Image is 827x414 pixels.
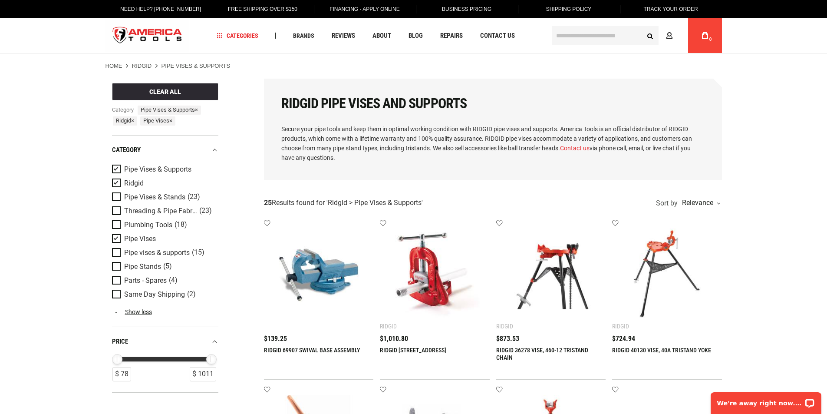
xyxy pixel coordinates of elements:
span: Pipe Stands [124,263,161,271]
span: Brands [293,33,314,39]
button: Search [642,27,659,44]
img: RIDGID 40130 VISE, 40A TRISTAND YOKE [621,229,713,321]
a: Contact Us [476,30,519,42]
div: $ 1011 [190,367,216,381]
div: category [112,144,218,156]
span: $139.25 [264,335,287,342]
a: Repairs [436,30,467,42]
span: Categories [217,33,258,39]
span: Parts - Spares [124,277,167,285]
span: (23) [199,207,212,215]
span: About [372,33,391,39]
a: Ridgid [112,179,216,188]
span: × [169,117,172,124]
a: Pipe Vises & Supports [112,165,216,174]
a: Show less [112,308,218,316]
span: × [195,106,198,113]
span: (15) [192,249,204,256]
span: Pipe vises & supports [124,249,190,257]
a: RIDGID 36278 VISE, 460-12 TRISTAND CHAIN [496,347,588,361]
span: Shipping Policy [546,6,592,12]
a: RIDGID 69907 SWIVAL BASE ASSEMBLY [264,347,360,354]
span: × [131,117,134,124]
img: America Tools [105,20,190,52]
a: Blog [405,30,427,42]
a: Contact us [560,145,590,152]
strong: 25 [264,199,272,207]
a: Categories [213,30,262,42]
a: Pipe Vises & Stands (23) [112,192,216,202]
a: About [369,30,395,42]
a: RIDGID [STREET_ADDRESS] [380,347,446,354]
span: category [112,106,135,115]
strong: Pipe Vises & Supports [161,63,231,69]
span: Pipe Vises & Supports [124,166,191,173]
span: (2) [187,291,196,298]
span: $724.94 [612,335,635,342]
a: store logo [105,20,190,52]
span: $1,010.80 [380,335,408,342]
img: RIDGID 40110 VISE, 27A BENCH YOKE [389,229,481,321]
span: Repairs [440,33,463,39]
a: Same Day Shipping (2) [112,290,216,299]
span: Plumbing Tools [124,221,172,229]
a: 0 [697,18,713,53]
span: Threading & Pipe Fabrication [124,207,197,215]
div: Product Filters [112,135,218,393]
span: Contact Us [480,33,515,39]
a: Pipe Stands (5) [112,262,216,272]
a: Home [105,62,122,70]
a: RIDGID 40130 VISE, 40A TRISTAND YOKE [612,347,711,354]
span: $873.53 [496,335,519,342]
div: Ridgid [496,323,513,330]
span: Pipe Vises & Supports [138,106,201,115]
iframe: LiveChat chat widget [705,387,827,414]
div: Ridgid [380,323,397,330]
span: 0 [709,37,712,42]
div: price [112,336,218,348]
div: Relevance [680,199,720,206]
a: Ridgid [132,62,152,70]
span: Sort by [656,200,678,207]
a: Plumbing Tools (18) [112,220,216,230]
div: Ridgid [612,323,629,330]
img: RIDGID 36278 VISE, 460-12 TRISTAND CHAIN [505,229,597,321]
img: RIDGID 69907 SWIVAL BASE ASSEMBLY [273,229,365,321]
span: Reviews [332,33,355,39]
a: Pipe vises & supports (15) [112,248,216,258]
span: Blog [409,33,423,39]
a: Threading & Pipe Fabrication (23) [112,206,216,216]
span: Ridgid [124,179,144,187]
div: Results found for ' ' [264,199,423,208]
div: $ 78 [112,367,131,381]
span: (18) [175,221,187,229]
span: (4) [169,277,178,284]
span: Ridgid > Pipe Vises & Supports [328,199,422,207]
a: Brands [289,30,318,42]
button: Clear All [112,83,218,100]
span: Pipe Vises [124,235,156,243]
span: Ridgid [113,116,137,126]
h1: RIDGID Pipe Vises and Supports [281,96,705,111]
span: Pipe Vises [140,116,175,126]
a: Reviews [328,30,359,42]
span: (23) [188,193,200,201]
a: Parts - Spares (4) [112,276,216,285]
a: Pipe Vises [112,234,216,244]
span: Pipe Vises & Stands [124,193,185,201]
p: Secure your pipe tools and keep them in optimal working condition with RIDGID pipe vises and supp... [281,124,705,162]
span: Same Day Shipping [124,291,185,298]
span: (5) [163,263,172,270]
